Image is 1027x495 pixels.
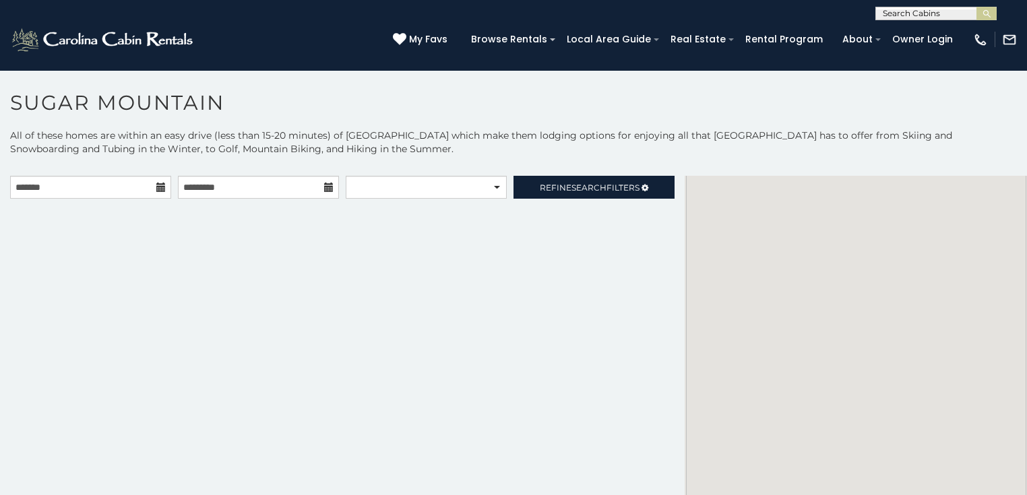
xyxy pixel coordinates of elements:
span: My Favs [409,32,447,46]
img: mail-regular-white.png [1002,32,1017,47]
span: Search [571,183,606,193]
a: RefineSearchFilters [513,176,675,199]
a: About [836,29,879,50]
span: Refine Filters [540,183,640,193]
a: Local Area Guide [560,29,658,50]
img: phone-regular-white.png [973,32,988,47]
a: Browse Rentals [464,29,554,50]
a: My Favs [393,32,451,47]
a: Owner Login [885,29,960,50]
img: White-1-2.png [10,26,197,53]
a: Rental Program [739,29,830,50]
a: Real Estate [664,29,733,50]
